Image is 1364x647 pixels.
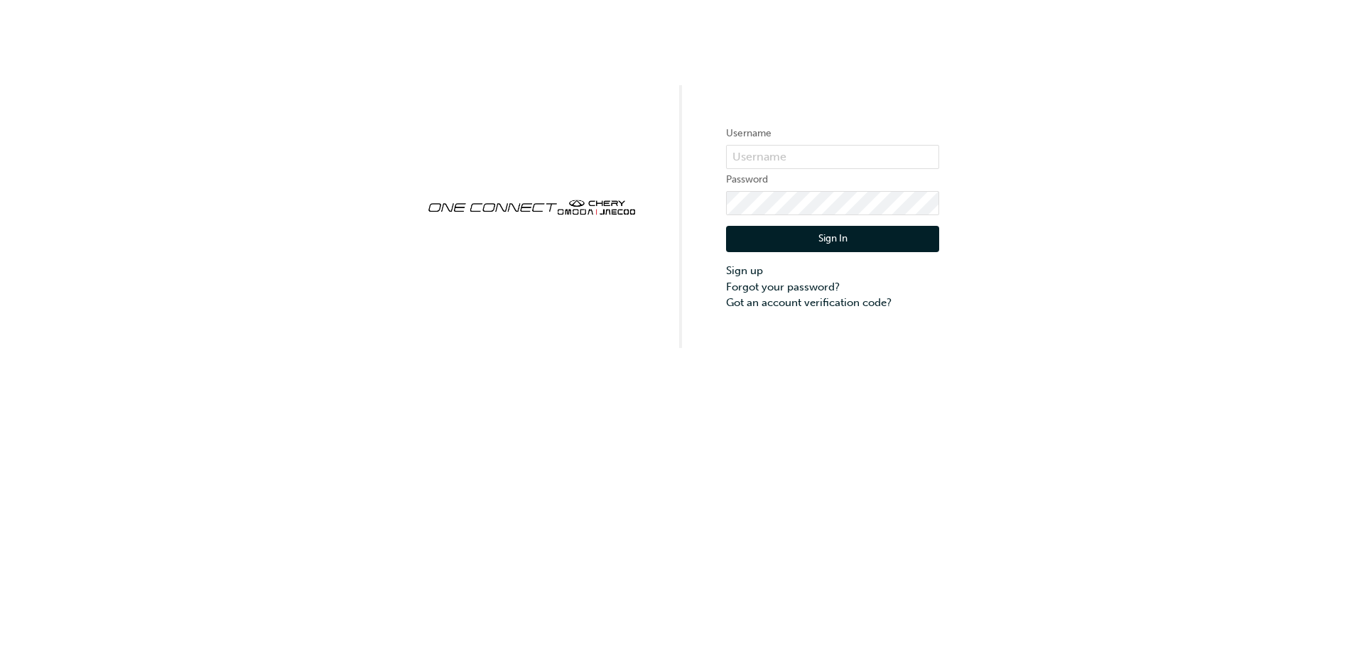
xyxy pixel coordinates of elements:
[726,263,939,279] a: Sign up
[726,125,939,142] label: Username
[425,187,638,224] img: oneconnect
[726,295,939,311] a: Got an account verification code?
[726,171,939,188] label: Password
[726,279,939,295] a: Forgot your password?
[726,145,939,169] input: Username
[726,226,939,253] button: Sign In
